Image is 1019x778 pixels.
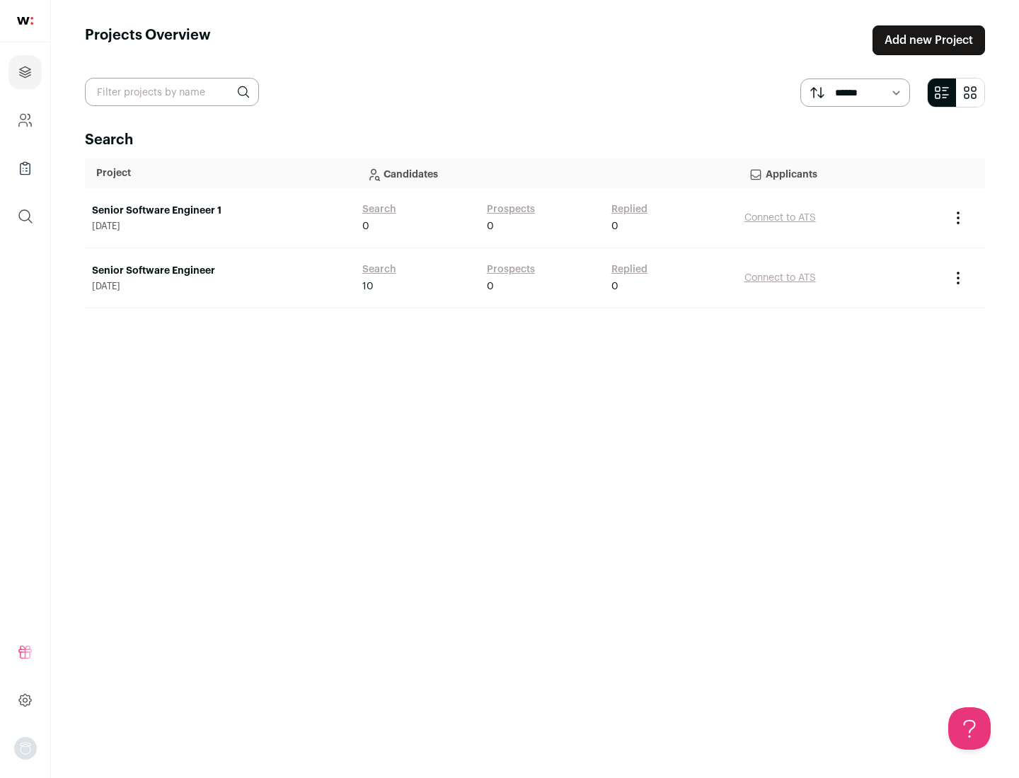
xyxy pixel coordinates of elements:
a: Company Lists [8,151,42,185]
a: Search [362,202,396,216]
button: Project Actions [950,209,967,226]
a: Connect to ATS [744,213,816,223]
span: [DATE] [92,221,348,232]
span: 0 [611,279,618,294]
p: Candidates [367,159,726,187]
img: wellfound-shorthand-0d5821cbd27db2630d0214b213865d53afaa358527fdda9d0ea32b1df1b89c2c.svg [17,17,33,25]
span: 0 [487,219,494,233]
a: Prospects [487,202,535,216]
a: Senior Software Engineer [92,264,348,278]
h2: Search [85,130,985,150]
button: Open dropdown [14,737,37,760]
a: Projects [8,55,42,89]
p: Project [96,166,344,180]
iframe: Toggle Customer Support [948,707,991,750]
span: [DATE] [92,281,348,292]
a: Prospects [487,262,535,277]
a: Company and ATS Settings [8,103,42,137]
img: nopic.png [14,737,37,760]
input: Filter projects by name [85,78,259,106]
a: Connect to ATS [744,273,816,283]
a: Replied [611,262,647,277]
a: Replied [611,202,647,216]
span: 10 [362,279,374,294]
a: Senior Software Engineer 1 [92,204,348,218]
button: Project Actions [950,269,967,286]
span: 0 [611,219,618,233]
span: 0 [487,279,494,294]
span: 0 [362,219,369,233]
a: Search [362,262,396,277]
a: Add new Project [873,25,985,55]
h1: Projects Overview [85,25,211,55]
p: Applicants [749,159,931,187]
